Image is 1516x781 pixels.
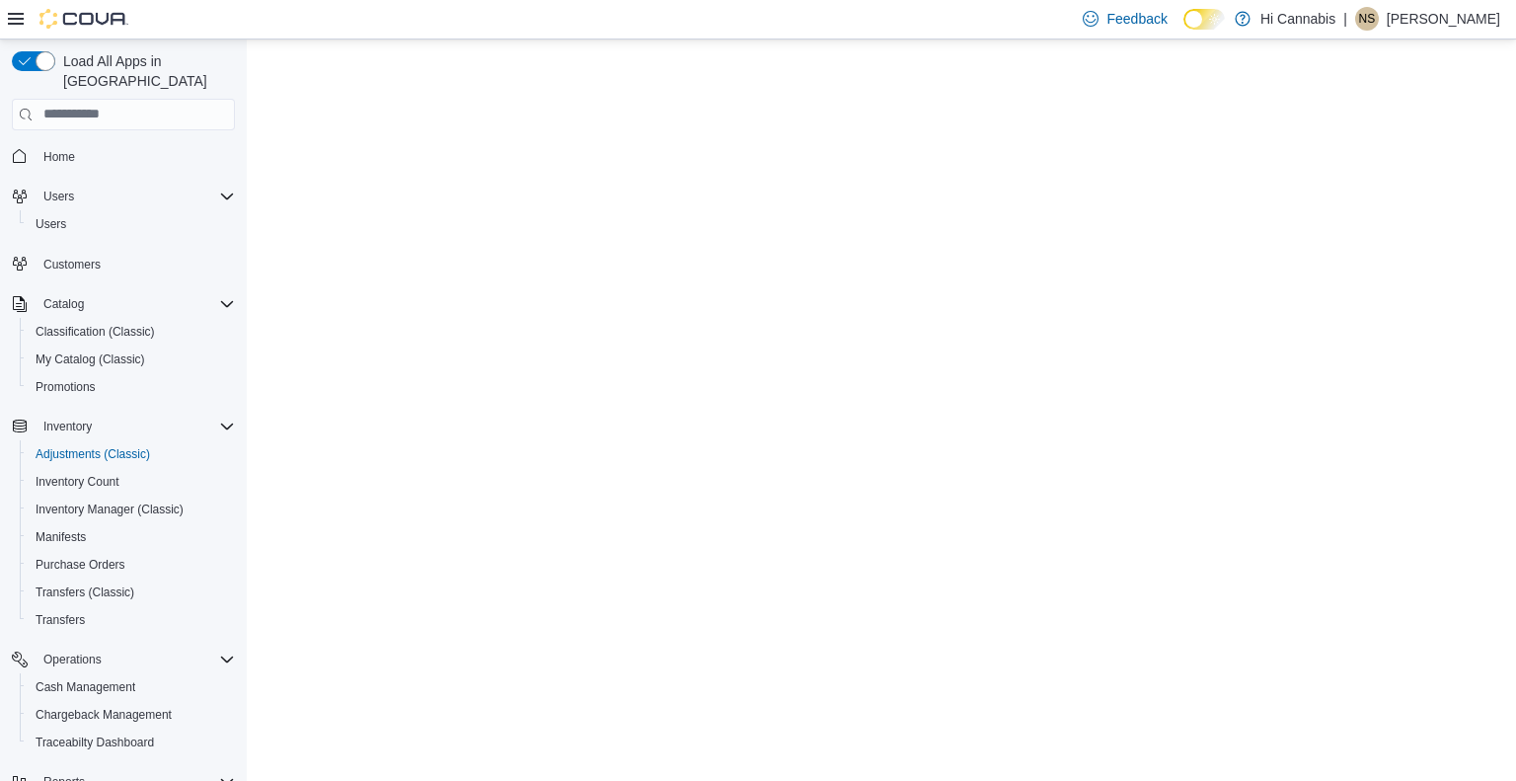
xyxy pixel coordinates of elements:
[28,553,133,577] a: Purchase Orders
[4,142,243,171] button: Home
[20,318,243,346] button: Classification (Classic)
[4,646,243,673] button: Operations
[28,553,235,577] span: Purchase Orders
[36,292,235,316] span: Catalog
[36,415,235,438] span: Inventory
[28,608,93,632] a: Transfers
[28,470,235,494] span: Inventory Count
[4,290,243,318] button: Catalog
[36,292,92,316] button: Catalog
[28,320,163,344] a: Classification (Classic)
[36,648,110,671] button: Operations
[55,51,235,91] span: Load All Apps in [GEOGRAPHIC_DATA]
[36,585,134,600] span: Transfers (Classic)
[28,498,235,521] span: Inventory Manager (Classic)
[20,440,243,468] button: Adjustments (Classic)
[36,415,100,438] button: Inventory
[36,557,125,573] span: Purchase Orders
[43,652,102,667] span: Operations
[36,252,235,276] span: Customers
[36,144,235,169] span: Home
[28,348,235,371] span: My Catalog (Classic)
[4,250,243,278] button: Customers
[1183,9,1225,30] input: Dark Mode
[1183,30,1184,31] span: Dark Mode
[20,496,243,523] button: Inventory Manager (Classic)
[28,731,235,754] span: Traceabilty Dashboard
[20,606,243,634] button: Transfers
[28,348,153,371] a: My Catalog (Classic)
[20,701,243,729] button: Chargeback Management
[28,470,127,494] a: Inventory Count
[1359,7,1376,31] span: NS
[36,253,109,276] a: Customers
[36,324,155,340] span: Classification (Classic)
[28,442,235,466] span: Adjustments (Classic)
[20,468,243,496] button: Inventory Count
[28,608,235,632] span: Transfers
[36,735,154,750] span: Traceabilty Dashboard
[1387,7,1500,31] p: [PERSON_NAME]
[36,351,145,367] span: My Catalog (Classic)
[36,446,150,462] span: Adjustments (Classic)
[36,474,119,490] span: Inventory Count
[28,442,158,466] a: Adjustments (Classic)
[20,673,243,701] button: Cash Management
[36,612,85,628] span: Transfers
[36,379,96,395] span: Promotions
[28,703,235,727] span: Chargeback Management
[28,375,235,399] span: Promotions
[28,498,191,521] a: Inventory Manager (Classic)
[20,551,243,579] button: Purchase Orders
[20,210,243,238] button: Users
[36,502,184,517] span: Inventory Manager (Classic)
[28,675,235,699] span: Cash Management
[28,581,235,604] span: Transfers (Classic)
[1355,7,1379,31] div: Nicole Sunderman
[36,707,172,723] span: Chargeback Management
[20,346,243,373] button: My Catalog (Classic)
[4,413,243,440] button: Inventory
[43,257,101,273] span: Customers
[20,373,243,401] button: Promotions
[43,419,92,434] span: Inventory
[1343,7,1347,31] p: |
[28,731,162,754] a: Traceabilty Dashboard
[28,581,142,604] a: Transfers (Classic)
[36,529,86,545] span: Manifests
[28,675,143,699] a: Cash Management
[28,703,180,727] a: Chargeback Management
[36,185,235,208] span: Users
[4,183,243,210] button: Users
[36,216,66,232] span: Users
[20,579,243,606] button: Transfers (Classic)
[28,212,235,236] span: Users
[36,185,82,208] button: Users
[20,729,243,756] button: Traceabilty Dashboard
[28,525,235,549] span: Manifests
[43,189,74,204] span: Users
[36,648,235,671] span: Operations
[28,375,104,399] a: Promotions
[36,145,83,169] a: Home
[20,523,243,551] button: Manifests
[43,149,75,165] span: Home
[36,679,135,695] span: Cash Management
[28,212,74,236] a: Users
[39,9,128,29] img: Cova
[43,296,84,312] span: Catalog
[1106,9,1167,29] span: Feedback
[28,525,94,549] a: Manifests
[28,320,235,344] span: Classification (Classic)
[1260,7,1335,31] p: Hi Cannabis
